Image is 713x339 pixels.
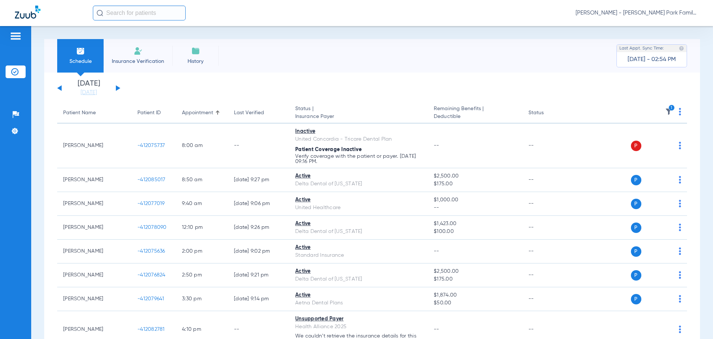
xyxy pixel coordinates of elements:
[295,275,422,283] div: Delta Dental of [US_STATE]
[176,168,228,192] td: 8:50 AM
[434,143,439,148] span: --
[228,192,289,216] td: [DATE] 9:06 PM
[522,168,573,192] td: --
[63,109,126,117] div: Patient Name
[289,103,428,124] th: Status |
[628,56,676,63] span: [DATE] - 02:54 PM
[57,192,131,216] td: [PERSON_NAME]
[665,108,673,115] img: filter.svg
[434,220,516,228] span: $1,423.00
[176,124,228,168] td: 8:00 AM
[228,263,289,287] td: [DATE] 9:21 PM
[182,109,222,117] div: Appointment
[434,291,516,299] span: $1,874.00
[631,223,641,233] span: P
[576,9,698,17] span: [PERSON_NAME] - [PERSON_NAME] Park Family Dentistry
[434,268,516,275] span: $2,500.00
[137,143,165,148] span: -412075737
[228,287,289,311] td: [DATE] 9:14 PM
[137,249,165,254] span: -412075636
[631,141,641,151] span: P
[522,103,573,124] th: Status
[434,180,516,188] span: $175.00
[57,263,131,287] td: [PERSON_NAME]
[434,196,516,204] span: $1,000.00
[295,128,422,135] div: Inactive
[295,135,422,143] div: United Concordia - Tricare Dental Plan
[434,249,439,254] span: --
[137,109,170,117] div: Patient ID
[228,240,289,263] td: [DATE] 9:02 PM
[57,124,131,168] td: [PERSON_NAME]
[679,108,681,115] img: group-dot-blue.svg
[295,323,422,331] div: Health Alliance 2025
[234,109,264,117] div: Last Verified
[679,295,681,303] img: group-dot-blue.svg
[57,240,131,263] td: [PERSON_NAME]
[295,244,422,252] div: Active
[295,196,422,204] div: Active
[234,109,283,117] div: Last Verified
[295,180,422,188] div: Delta Dental of [US_STATE]
[295,113,422,121] span: Insurance Payer
[668,105,675,111] i: 1
[176,192,228,216] td: 9:40 AM
[679,326,681,333] img: group-dot-blue.svg
[57,287,131,311] td: [PERSON_NAME]
[679,200,681,207] img: group-dot-blue.svg
[93,6,186,20] input: Search for patients
[619,45,664,52] span: Last Appt. Sync Time:
[57,168,131,192] td: [PERSON_NAME]
[137,177,166,182] span: -412085017
[434,299,516,307] span: $50.00
[137,201,165,206] span: -412077019
[679,224,681,231] img: group-dot-blue.svg
[434,275,516,283] span: $175.00
[137,327,165,332] span: -412082781
[522,240,573,263] td: --
[178,58,213,65] span: History
[176,263,228,287] td: 2:50 PM
[176,216,228,240] td: 12:10 PM
[191,47,200,55] img: History
[137,225,167,230] span: -412078090
[631,294,641,304] span: P
[295,147,362,152] span: Patient Coverage Inactive
[679,247,681,255] img: group-dot-blue.svg
[10,32,22,41] img: hamburger-icon
[295,315,422,323] div: Unsupported Payer
[295,220,422,228] div: Active
[109,58,167,65] span: Insurance Verification
[679,271,681,279] img: group-dot-blue.svg
[295,172,422,180] div: Active
[295,204,422,212] div: United Healthcare
[434,228,516,236] span: $100.00
[295,154,422,164] p: Verify coverage with the patient or payer. [DATE] 09:16 PM.
[679,142,681,149] img: group-dot-blue.svg
[631,270,641,281] span: P
[295,252,422,259] div: Standard Insurance
[434,113,516,121] span: Deductible
[295,291,422,299] div: Active
[137,109,161,117] div: Patient ID
[522,192,573,216] td: --
[57,216,131,240] td: [PERSON_NAME]
[631,246,641,257] span: P
[137,296,165,301] span: -412079641
[295,228,422,236] div: Delta Dental of [US_STATE]
[63,109,96,117] div: Patient Name
[522,216,573,240] td: --
[66,80,111,96] li: [DATE]
[176,287,228,311] td: 3:30 PM
[522,263,573,287] td: --
[97,10,103,16] img: Search Icon
[434,327,439,332] span: --
[522,124,573,168] td: --
[434,172,516,180] span: $2,500.00
[428,103,522,124] th: Remaining Benefits |
[679,46,684,51] img: last sync help info
[137,272,166,278] span: -412076824
[228,168,289,192] td: [DATE] 9:27 PM
[522,287,573,311] td: --
[631,199,641,209] span: P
